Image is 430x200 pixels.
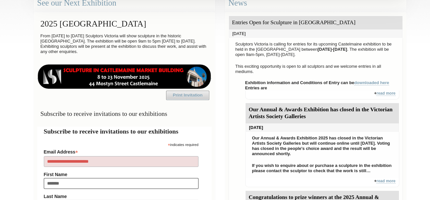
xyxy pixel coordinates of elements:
[232,40,399,59] p: Sculptors Victoria is calling for entries for its upcoming Castelmaine exhibition to be held in t...
[232,62,399,76] p: This exciting opportunity is open to all sculptors and we welcome entries in all mediums.
[245,80,389,85] strong: Exhibition information and Conditions of Entry can be
[37,64,212,89] img: castlemaine-ldrbd25v2.png
[44,147,198,155] label: Email Address
[249,134,396,158] p: Our Annual & Awards Exhibition 2025 has closed in the Victorian Artists Society Galleries but wil...
[37,16,212,32] h2: 2025 [GEOGRAPHIC_DATA]
[229,16,403,29] div: Entries Open for Sculpture in [GEOGRAPHIC_DATA]
[246,123,399,132] div: [DATE]
[166,91,209,100] a: Print Invitation
[44,141,198,147] div: indicates required
[376,91,395,96] a: read more
[245,91,399,100] div: +
[246,103,399,123] div: Our Annual & Awards Exhibition has closed in the Victorian Artists Society Galleries
[376,179,395,184] a: read more
[354,80,389,85] a: downloaded here
[245,178,399,187] div: +
[44,127,205,136] h2: Subscribe to receive invitations to our exhibitions
[37,107,212,120] h3: Subscribe to receive invitations to our exhibitions
[229,29,403,38] div: [DATE]
[44,172,198,177] label: First Name
[318,47,347,52] strong: [DATE]-[DATE]
[37,32,212,56] p: From [DATE] to [DATE] Sculptors Victoria will show sculpture in the historic [GEOGRAPHIC_DATA]. T...
[249,161,396,175] p: If you wish to enquire about or purchase a sculpture in the exhibition please contact the sculpto...
[44,194,198,199] label: Last Name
